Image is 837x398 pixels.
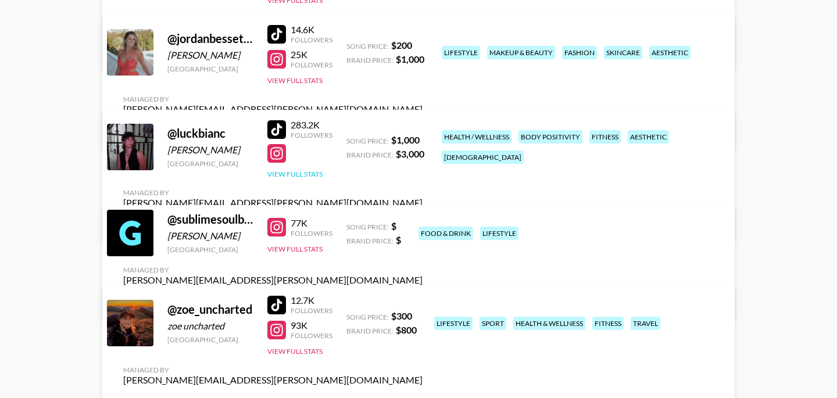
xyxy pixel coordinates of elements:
div: zoe uncharted [167,320,253,332]
div: [PERSON_NAME] [167,144,253,156]
div: skincare [604,46,642,59]
div: Managed By [123,95,423,103]
strong: $ [396,234,401,245]
button: View Full Stats [267,170,323,178]
span: Brand Price: [346,327,394,335]
strong: $ 3,000 [396,148,424,159]
span: Song Price: [346,313,389,321]
div: Followers [291,229,332,238]
div: @ jordanbessette_ [167,31,253,46]
div: body positivity [518,130,582,144]
div: 14.6K [291,24,332,35]
div: aesthetic [649,46,691,59]
button: View Full Stats [267,347,323,356]
strong: $ 200 [391,40,412,51]
strong: $ 1,000 [396,53,424,64]
div: [PERSON_NAME][EMAIL_ADDRESS][PERSON_NAME][DOMAIN_NAME] [123,197,423,209]
div: Managed By [123,188,423,197]
strong: $ [391,220,396,231]
span: Brand Price: [346,236,394,245]
div: 283.2K [291,119,332,131]
span: Brand Price: [346,150,394,159]
span: Song Price: [346,137,389,145]
div: [GEOGRAPHIC_DATA] [167,245,253,254]
div: sport [480,317,506,330]
div: Managed By [123,365,423,374]
div: [PERSON_NAME] [167,230,253,242]
div: [GEOGRAPHIC_DATA] [167,335,253,344]
div: travel [631,317,660,330]
div: food & drink [419,227,473,240]
strong: $ 300 [391,310,412,321]
div: Managed By [123,266,423,274]
div: [GEOGRAPHIC_DATA] [167,64,253,73]
div: 77K [291,217,332,229]
span: Brand Price: [346,56,394,64]
div: Followers [291,306,332,315]
div: [PERSON_NAME][EMAIL_ADDRESS][PERSON_NAME][DOMAIN_NAME] [123,103,423,115]
div: 93K [291,320,332,331]
button: View Full Stats [267,76,323,85]
div: lifestyle [442,46,480,59]
span: Song Price: [346,42,389,51]
div: health / wellness [442,130,512,144]
div: Followers [291,131,332,139]
div: [PERSON_NAME][EMAIL_ADDRESS][PERSON_NAME][DOMAIN_NAME] [123,274,423,286]
div: fitness [592,317,624,330]
div: lifestyle [434,317,473,330]
div: health & wellness [513,317,585,330]
div: [GEOGRAPHIC_DATA] [167,159,253,168]
div: @ luckbianc [167,126,253,141]
button: View Full Stats [267,245,323,253]
div: lifestyle [480,227,518,240]
strong: $ 1,000 [391,134,420,145]
div: [PERSON_NAME] [167,49,253,61]
div: 12.7K [291,295,332,306]
div: makeup & beauty [487,46,555,59]
div: [PERSON_NAME][EMAIL_ADDRESS][PERSON_NAME][DOMAIN_NAME] [123,374,423,386]
div: Followers [291,331,332,340]
div: @ sublimesoulbyjuhi [167,212,253,227]
div: Followers [291,60,332,69]
div: fitness [589,130,621,144]
div: fashion [562,46,597,59]
div: 25K [291,49,332,60]
div: aesthetic [628,130,669,144]
span: Song Price: [346,223,389,231]
div: @ zoe_uncharted [167,302,253,317]
strong: $ 800 [396,324,417,335]
div: [DEMOGRAPHIC_DATA] [442,150,524,164]
div: Followers [291,35,332,44]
